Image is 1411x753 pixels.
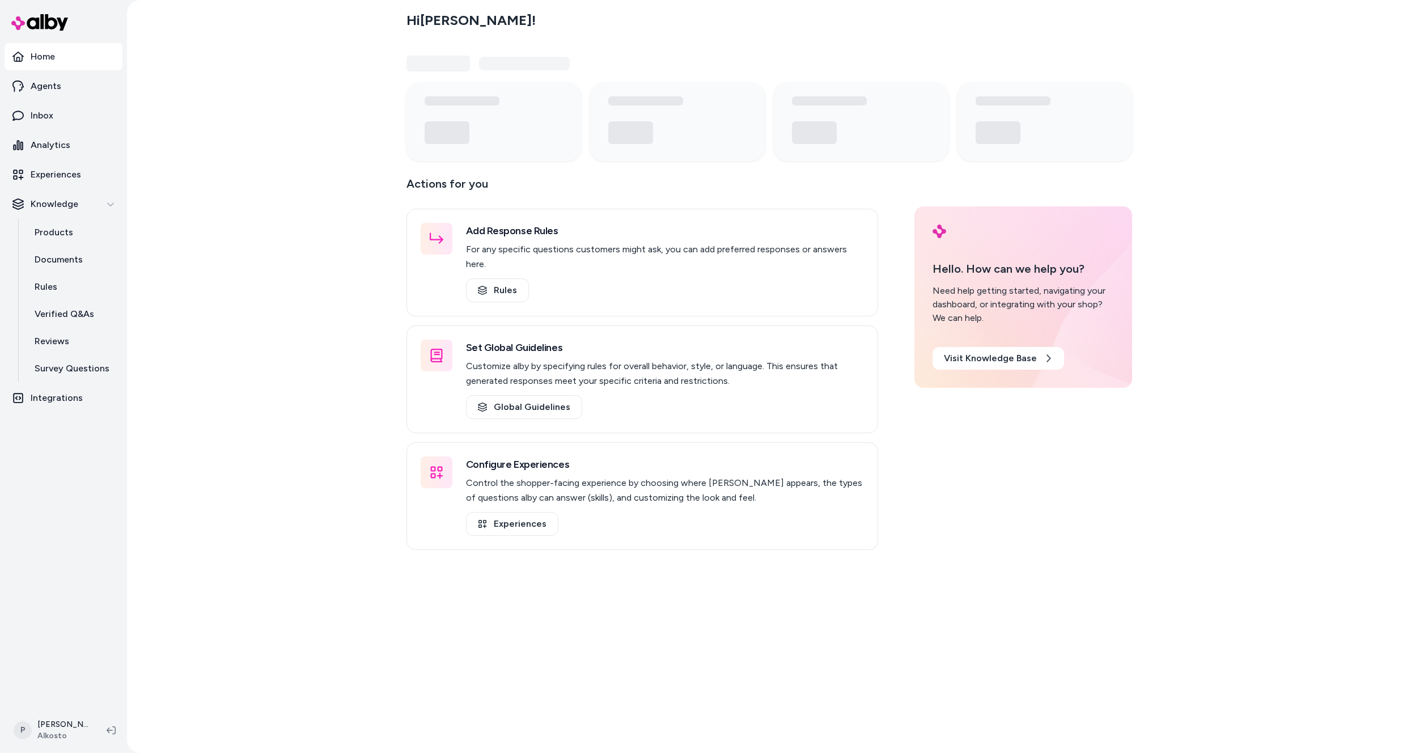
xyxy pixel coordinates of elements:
[35,280,57,294] p: Rules
[406,175,878,202] p: Actions for you
[5,73,122,100] a: Agents
[406,12,536,29] h2: Hi [PERSON_NAME] !
[31,168,81,181] p: Experiences
[23,273,122,301] a: Rules
[31,197,78,211] p: Knowledge
[933,284,1114,325] div: Need help getting started, navigating your dashboard, or integrating with your shop? We can help.
[23,219,122,246] a: Products
[466,476,864,505] p: Control the shopper-facing experience by choosing where [PERSON_NAME] appears, the types of quest...
[23,246,122,273] a: Documents
[933,347,1064,370] a: Visit Knowledge Base
[31,50,55,64] p: Home
[31,138,70,152] p: Analytics
[35,253,83,266] p: Documents
[37,719,88,730] p: [PERSON_NAME]
[11,14,68,31] img: alby Logo
[23,328,122,355] a: Reviews
[5,132,122,159] a: Analytics
[31,391,83,405] p: Integrations
[35,307,94,321] p: Verified Q&As
[7,712,98,748] button: P[PERSON_NAME]Alkosto
[37,730,88,742] span: Alkosto
[5,102,122,129] a: Inbox
[466,278,529,302] a: Rules
[466,359,864,388] p: Customize alby by specifying rules for overall behavior, style, or language. This ensures that ge...
[23,355,122,382] a: Survey Questions
[466,242,864,272] p: For any specific questions customers might ask, you can add preferred responses or answers here.
[466,223,864,239] h3: Add Response Rules
[466,395,582,419] a: Global Guidelines
[933,260,1114,277] p: Hello. How can we help you?
[466,512,558,536] a: Experiences
[31,79,61,93] p: Agents
[5,384,122,412] a: Integrations
[466,456,864,472] h3: Configure Experiences
[35,335,69,348] p: Reviews
[31,109,53,122] p: Inbox
[14,721,32,739] span: P
[35,226,73,239] p: Products
[5,191,122,218] button: Knowledge
[933,225,946,238] img: alby Logo
[23,301,122,328] a: Verified Q&As
[5,161,122,188] a: Experiences
[466,340,864,356] h3: Set Global Guidelines
[35,362,109,375] p: Survey Questions
[5,43,122,70] a: Home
